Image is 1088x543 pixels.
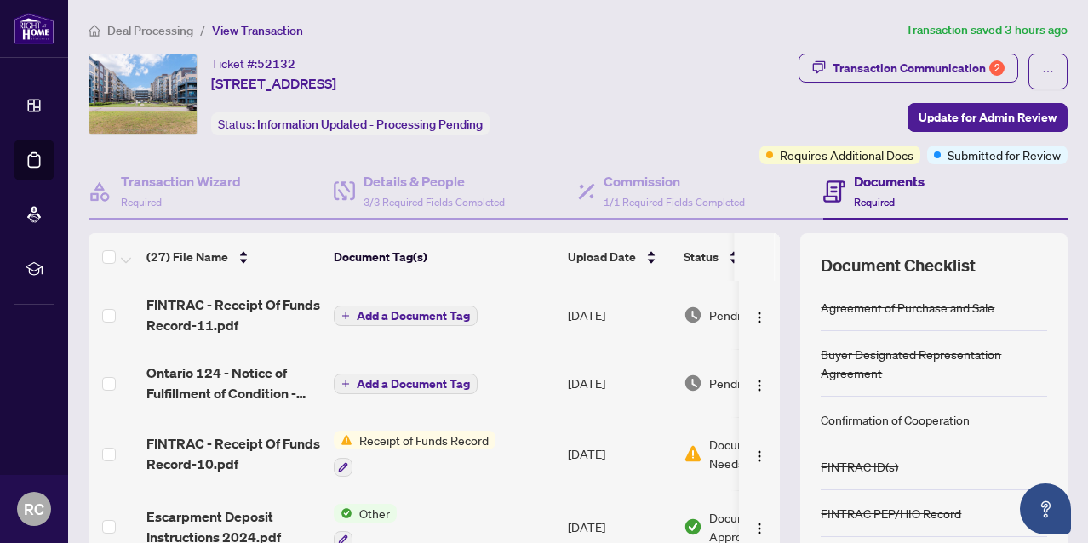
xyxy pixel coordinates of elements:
span: Required [121,196,162,209]
button: Add a Document Tag [334,373,478,395]
img: IMG-X12361058_1.jpg [89,54,197,134]
button: Open asap [1020,483,1071,534]
img: Status Icon [334,504,352,523]
img: logo [14,13,54,44]
span: 52132 [257,56,295,71]
img: Document Status [684,374,702,392]
button: Add a Document Tag [334,306,478,326]
th: (27) File Name [140,233,327,281]
article: Transaction saved 3 hours ago [906,20,1068,40]
img: Logo [753,379,766,392]
div: Ticket #: [211,54,295,73]
span: Add a Document Tag [357,378,470,390]
div: 2 [989,60,1005,76]
span: Information Updated - Processing Pending [257,117,483,132]
td: [DATE] [561,349,677,417]
div: Transaction Communication [833,54,1005,82]
td: [DATE] [561,281,677,349]
div: FINTRAC ID(s) [821,457,898,476]
span: 1/1 Required Fields Completed [604,196,745,209]
img: Document Status [684,306,702,324]
span: 3/3 Required Fields Completed [364,196,505,209]
h4: Commission [604,171,745,191]
th: Upload Date [561,233,677,281]
span: RC [24,497,44,521]
button: Logo [746,301,773,329]
span: View Transaction [212,23,303,38]
button: Logo [746,369,773,397]
div: Buyer Designated Representation Agreement [821,345,1047,382]
span: Submitted for Review [948,146,1061,164]
span: Other [352,504,397,523]
img: Status Icon [334,431,352,449]
span: plus [341,380,350,388]
h4: Details & People [364,171,505,191]
span: FINTRAC - Receipt Of Funds Record-10.pdf [146,433,320,474]
img: Document Status [684,517,702,536]
span: Deal Processing [107,23,193,38]
span: plus [341,312,350,320]
span: Pending Review [709,374,794,392]
button: Logo [746,513,773,540]
span: Document Needs Work [709,435,798,472]
button: Update for Admin Review [908,103,1068,132]
span: Update for Admin Review [919,104,1057,131]
div: Status: [211,112,490,135]
img: Logo [753,522,766,535]
button: Add a Document Tag [334,305,478,327]
span: Upload Date [568,248,636,266]
div: Agreement of Purchase and Sale [821,298,994,317]
th: Status [677,233,822,281]
th: Document Tag(s) [327,233,561,281]
span: Ontario 124 - Notice of Fulfillment of Condition - seller-3-2.pdf [146,363,320,403]
div: Confirmation of Cooperation [821,410,970,429]
button: Status IconReceipt of Funds Record [334,431,495,477]
div: FINTRAC PEP/HIO Record [821,504,961,523]
span: Receipt of Funds Record [352,431,495,449]
h4: Transaction Wizard [121,171,241,191]
span: Document Checklist [821,254,976,277]
img: Document Status [684,444,702,463]
li: / [200,20,205,40]
button: Add a Document Tag [334,374,478,394]
span: FINTRAC - Receipt Of Funds Record-11.pdf [146,294,320,335]
img: Logo [753,311,766,324]
span: Add a Document Tag [357,310,470,322]
img: Logo [753,449,766,463]
td: [DATE] [561,417,677,490]
span: Required [854,196,895,209]
span: Requires Additional Docs [780,146,913,164]
span: Status [684,248,719,266]
span: [STREET_ADDRESS] [211,73,336,94]
span: home [89,25,100,37]
button: Transaction Communication2 [799,54,1018,83]
h4: Documents [854,171,925,191]
span: ellipsis [1042,66,1054,77]
button: Logo [746,440,773,467]
span: (27) File Name [146,248,228,266]
span: Pending Review [709,306,794,324]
